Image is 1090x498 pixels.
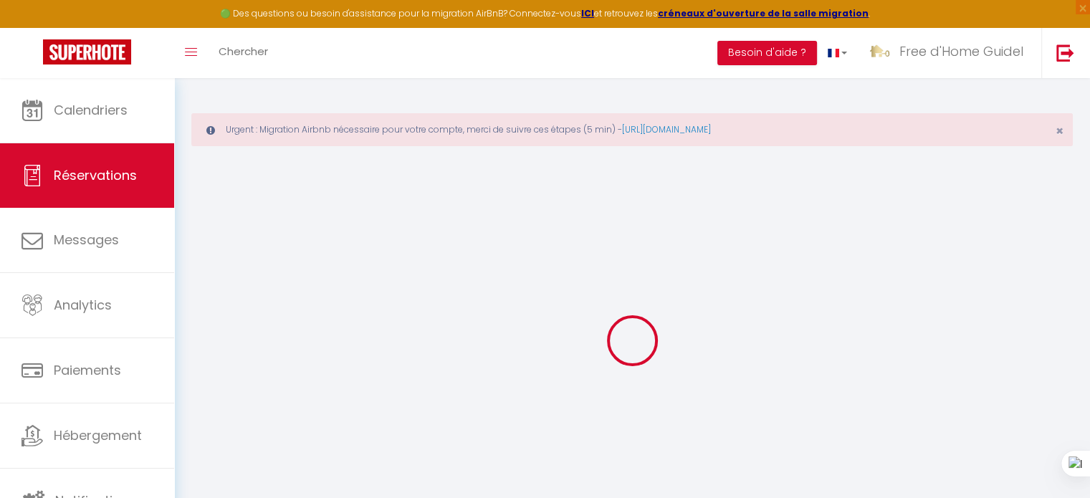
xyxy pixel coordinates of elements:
div: Urgent : Migration Airbnb nécessaire pour votre compte, merci de suivre ces étapes (5 min) - [191,113,1073,146]
a: Chercher [208,28,279,78]
a: ... Free d'Home Guidel [858,28,1041,78]
span: Analytics [54,296,112,314]
img: logout [1056,44,1074,62]
span: Réservations [54,166,137,184]
button: Besoin d'aide ? [717,41,817,65]
button: Close [1056,125,1063,138]
a: ICI [581,7,594,19]
span: × [1056,122,1063,140]
span: Calendriers [54,101,128,119]
span: Messages [54,231,119,249]
span: Paiements [54,361,121,379]
button: Ouvrir le widget de chat LiveChat [11,6,54,49]
span: Chercher [219,44,268,59]
a: créneaux d'ouverture de la salle migration [658,7,869,19]
span: Hébergement [54,426,142,444]
img: ... [869,41,890,62]
span: Free d'Home Guidel [899,42,1023,60]
a: [URL][DOMAIN_NAME] [622,123,711,135]
img: Super Booking [43,39,131,64]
